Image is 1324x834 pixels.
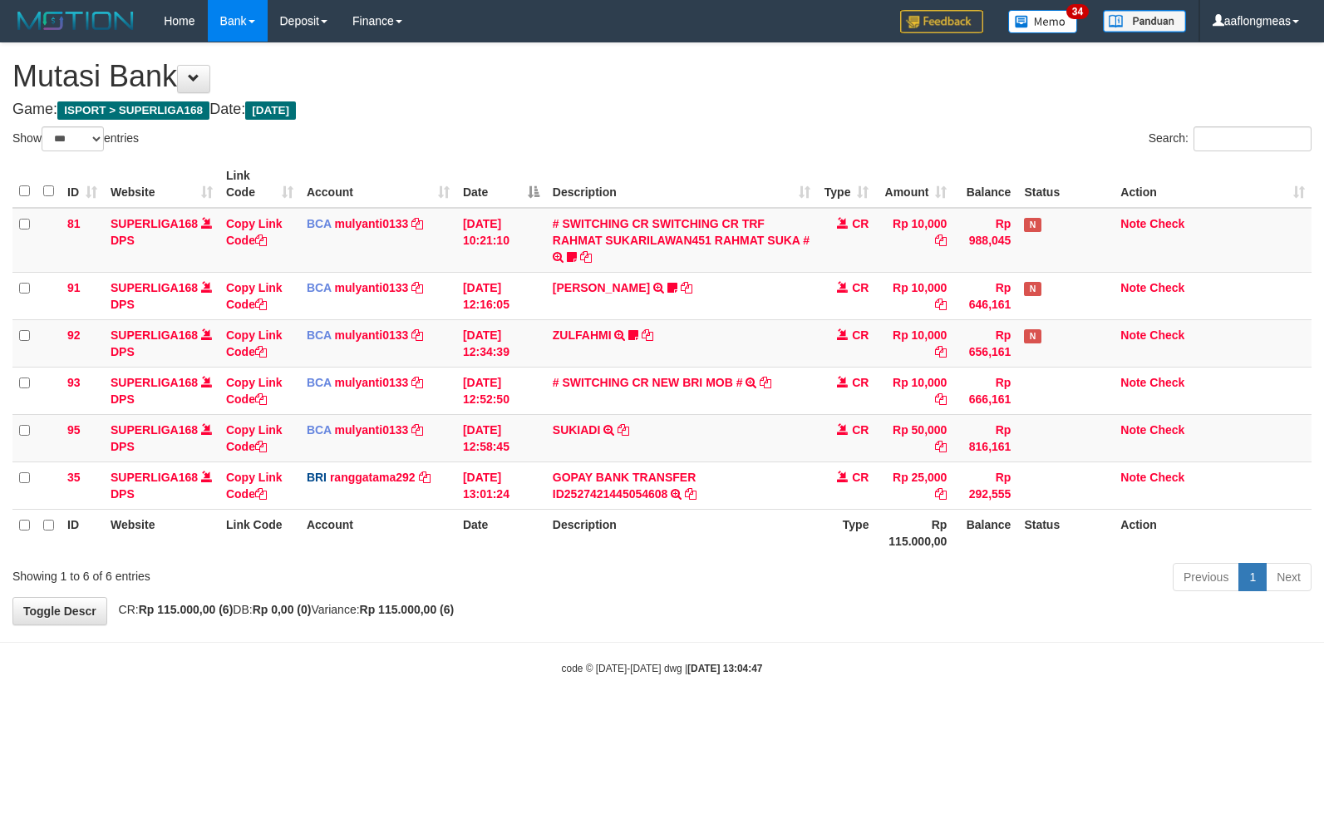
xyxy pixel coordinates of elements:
[67,217,81,230] span: 81
[307,423,332,437] span: BCA
[12,126,139,151] label: Show entries
[219,509,300,556] th: Link Code
[456,509,546,556] th: Date
[1149,376,1184,389] a: Check
[852,423,869,437] span: CR
[935,298,947,311] a: Copy Rp 10,000 to clipboard
[335,281,409,294] a: mulyanti0133
[953,461,1017,509] td: Rp 292,555
[335,423,409,437] a: mulyanti0133
[360,603,455,616] strong: Rp 115.000,00 (6)
[935,392,947,406] a: Copy Rp 10,000 to clipboard
[411,376,423,389] a: Copy mulyanti0133 to clipboard
[12,60,1312,93] h1: Mutasi Bank
[760,376,771,389] a: Copy # SWITCHING CR NEW BRI MOB # to clipboard
[456,319,546,367] td: [DATE] 12:34:39
[953,160,1017,208] th: Balance
[226,217,283,247] a: Copy Link Code
[330,471,416,484] a: ranggatama292
[1173,563,1239,591] a: Previous
[245,101,296,120] span: [DATE]
[12,8,139,33] img: MOTION_logo.png
[1066,4,1089,19] span: 34
[111,281,198,294] a: SUPERLIGA168
[456,367,546,414] td: [DATE] 12:52:50
[61,509,104,556] th: ID
[253,603,312,616] strong: Rp 0,00 (0)
[307,217,332,230] span: BCA
[1114,509,1312,556] th: Action
[1120,423,1146,437] a: Note
[456,272,546,319] td: [DATE] 12:16:05
[953,272,1017,319] td: Rp 646,161
[307,328,332,342] span: BCA
[12,597,107,625] a: Toggle Descr
[111,423,198,437] a: SUPERLIGA168
[1149,126,1312,151] label: Search:
[1149,328,1184,342] a: Check
[411,328,423,342] a: Copy mulyanti0133 to clipboard
[935,487,947,501] a: Copy Rp 25,000 to clipboard
[1149,423,1184,437] a: Check
[580,250,592,264] a: Copy # SWITCHING CR SWITCHING CR TRF RAHMAT SUKARILAWAN451 RAHMAT SUKA # to clipboard
[953,208,1017,273] td: Rp 988,045
[1017,509,1114,556] th: Status
[226,423,283,453] a: Copy Link Code
[935,440,947,453] a: Copy Rp 50,000 to clipboard
[300,160,456,208] th: Account: activate to sort column ascending
[335,376,409,389] a: mulyanti0133
[900,10,983,33] img: Feedback.jpg
[875,160,953,208] th: Amount: activate to sort column ascending
[1238,563,1267,591] a: 1
[562,663,763,674] small: code © [DATE]-[DATE] dwg |
[307,471,327,484] span: BRI
[57,101,209,120] span: ISPORT > SUPERLIGA168
[553,376,743,389] a: # SWITCHING CR NEW BRI MOB #
[67,423,81,437] span: 95
[456,461,546,509] td: [DATE] 13:01:24
[226,281,283,311] a: Copy Link Code
[553,471,696,501] a: GOPAY BANK TRANSFER ID2527421445054608
[111,328,198,342] a: SUPERLIGA168
[553,423,601,437] a: SUKIADI
[104,272,219,319] td: DPS
[546,160,818,208] th: Description: activate to sort column ascending
[1024,218,1041,232] span: Has Note
[111,217,198,230] a: SUPERLIGA168
[67,328,81,342] span: 92
[1008,10,1078,33] img: Button%20Memo.svg
[553,328,612,342] a: ZULFAHMI
[852,376,869,389] span: CR
[817,160,875,208] th: Type: activate to sort column ascending
[1194,126,1312,151] input: Search:
[1024,282,1041,296] span: Has Note
[852,328,869,342] span: CR
[852,217,869,230] span: CR
[335,328,409,342] a: mulyanti0133
[1024,329,1041,343] span: Has Note
[67,376,81,389] span: 93
[456,160,546,208] th: Date: activate to sort column descending
[104,461,219,509] td: DPS
[953,367,1017,414] td: Rp 666,161
[875,272,953,319] td: Rp 10,000
[226,376,283,406] a: Copy Link Code
[817,509,875,556] th: Type
[411,423,423,437] a: Copy mulyanti0133 to clipboard
[642,328,653,342] a: Copy ZULFAHMI to clipboard
[852,281,869,294] span: CR
[1120,281,1146,294] a: Note
[104,509,219,556] th: Website
[875,509,953,556] th: Rp 115.000,00
[685,487,696,501] a: Copy GOPAY BANK TRANSFER ID2527421445054608 to clipboard
[104,160,219,208] th: Website: activate to sort column ascending
[1017,160,1114,208] th: Status
[1120,471,1146,484] a: Note
[875,367,953,414] td: Rp 10,000
[411,281,423,294] a: Copy mulyanti0133 to clipboard
[411,217,423,230] a: Copy mulyanti0133 to clipboard
[852,471,869,484] span: CR
[456,414,546,461] td: [DATE] 12:58:45
[618,423,629,437] a: Copy SUKIADI to clipboard
[935,234,947,247] a: Copy Rp 10,000 to clipboard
